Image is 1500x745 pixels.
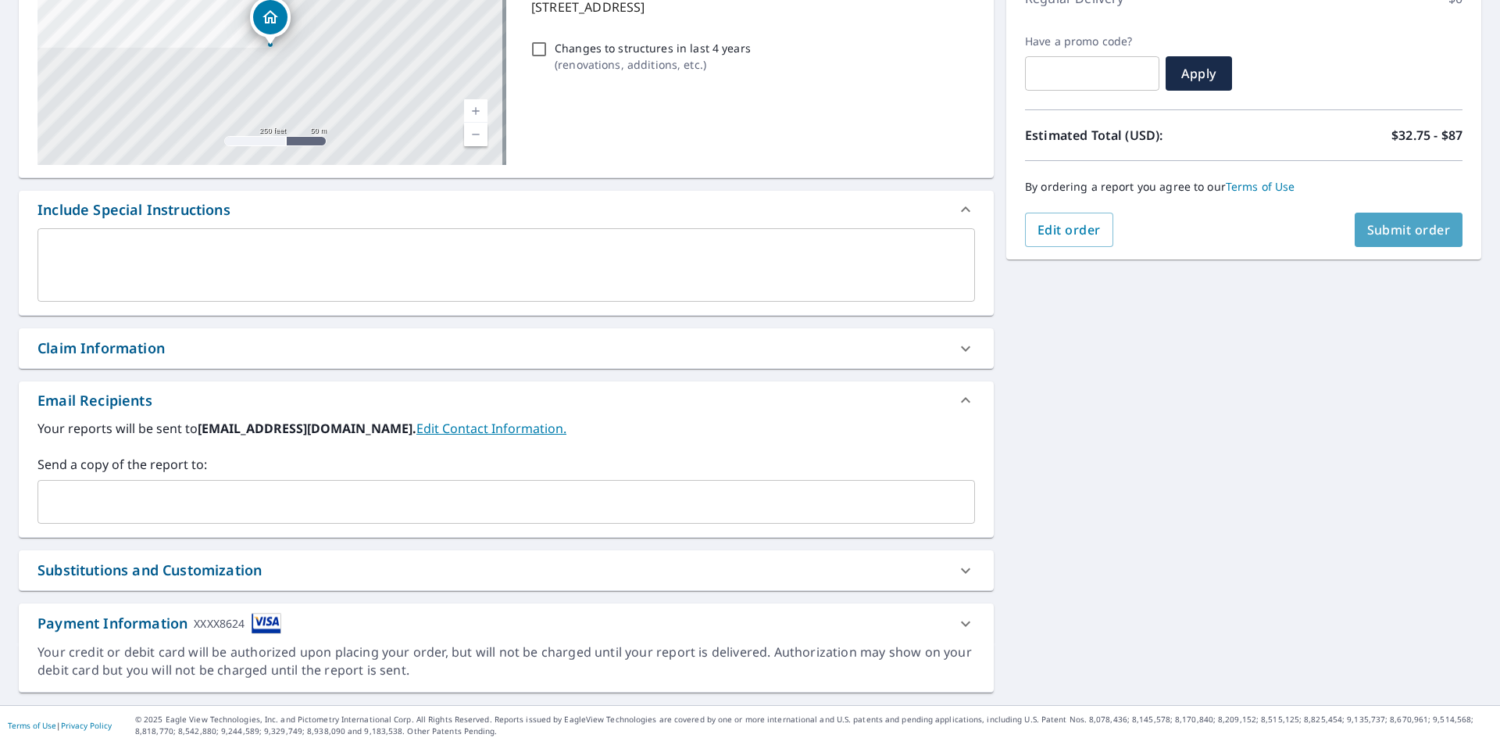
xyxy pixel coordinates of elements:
[37,613,281,634] div: Payment Information
[37,338,165,359] div: Claim Information
[1025,34,1159,48] label: Have a promo code?
[37,643,975,679] div: Your credit or debit card will be authorized upon placing your order, but will not be charged unt...
[1355,213,1463,247] button: Submit order
[1178,65,1220,82] span: Apply
[1025,126,1244,145] p: Estimated Total (USD):
[135,714,1492,737] p: © 2025 Eagle View Technologies, Inc. and Pictometry International Corp. All Rights Reserved. Repo...
[464,123,487,146] a: Current Level 17, Zoom Out
[1226,179,1295,194] a: Terms of Use
[252,613,281,634] img: cardImage
[19,381,994,419] div: Email Recipients
[1166,56,1232,91] button: Apply
[464,99,487,123] a: Current Level 17, Zoom In
[37,560,262,581] div: Substitutions and Customization
[19,550,994,590] div: Substitutions and Customization
[8,720,56,731] a: Terms of Use
[1037,221,1101,238] span: Edit order
[416,420,566,437] a: EditContactInfo
[37,455,975,474] label: Send a copy of the report to:
[19,604,994,643] div: Payment InformationXXXX8624cardImage
[198,420,416,437] b: [EMAIL_ADDRESS][DOMAIN_NAME].
[8,721,112,730] p: |
[37,419,975,438] label: Your reports will be sent to
[1025,213,1113,247] button: Edit order
[1391,126,1462,145] p: $32.75 - $87
[61,720,112,731] a: Privacy Policy
[194,613,245,634] div: XXXX8624
[1025,180,1462,194] p: By ordering a report you agree to our
[37,199,230,220] div: Include Special Instructions
[37,390,152,411] div: Email Recipients
[1367,221,1451,238] span: Submit order
[555,40,751,56] p: Changes to structures in last 4 years
[19,328,994,368] div: Claim Information
[19,191,994,228] div: Include Special Instructions
[555,56,751,73] p: ( renovations, additions, etc. )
